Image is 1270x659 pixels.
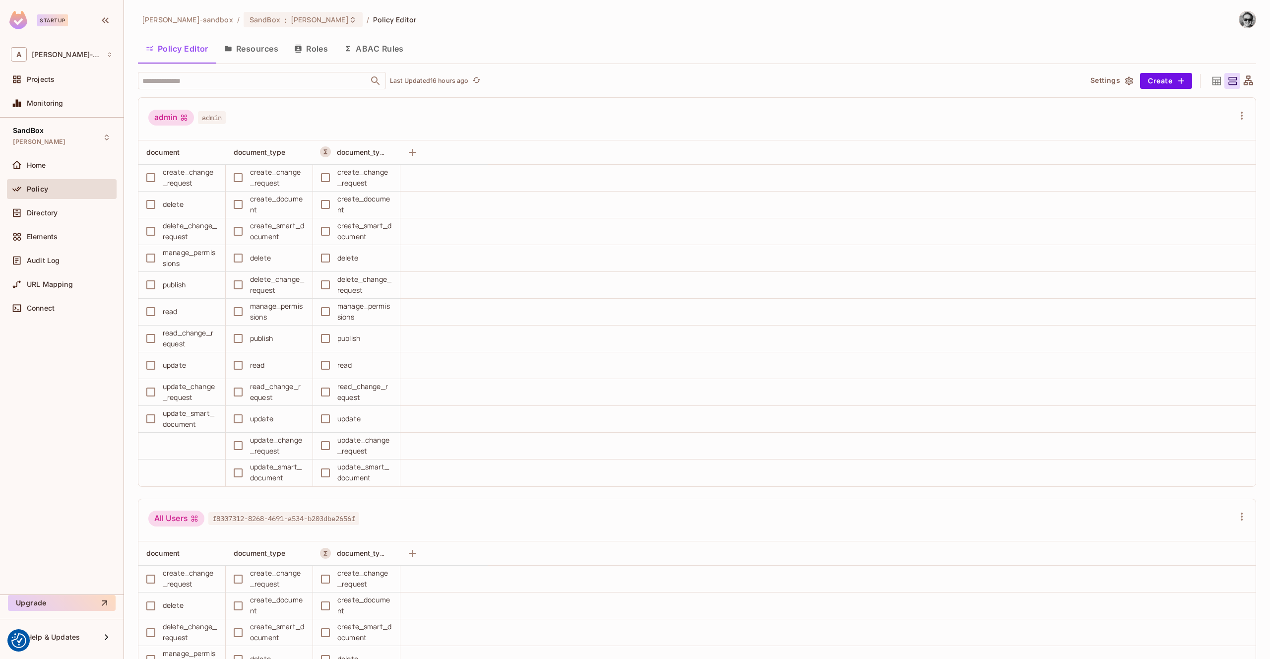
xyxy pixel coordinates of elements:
div: create_document [337,594,392,616]
div: update_smart_document [337,461,392,483]
button: Open [369,74,382,88]
div: create_smart_document [250,621,305,643]
div: delete_change_request [250,274,305,296]
div: read_change_request [163,328,217,349]
div: manage_permissions [250,301,305,323]
div: update [163,360,186,371]
span: : [284,16,287,24]
button: Policy Editor [138,36,216,61]
span: URL Mapping [27,280,73,288]
div: create_change_request [163,568,217,590]
button: A Resource Set is a dynamically conditioned resource, defined by real-time criteria. [320,548,331,559]
li: / [237,15,240,24]
div: read [163,306,178,317]
button: Resources [216,36,286,61]
div: create_change_request [250,167,305,189]
div: read_change_request [250,381,305,403]
div: update_change_request [337,435,392,457]
span: document [146,549,180,557]
button: Settings [1086,73,1136,89]
img: James Duncan [1239,11,1256,28]
span: document_type with id 84c5953b-8803-4263-9960-20556d9228ec [337,548,570,558]
span: document [146,148,180,156]
span: SandBox [250,15,280,24]
div: delete [250,253,271,264]
button: Consent Preferences [11,633,26,648]
span: Policy Editor [373,15,417,24]
div: create_document [250,194,305,215]
span: Help & Updates [27,633,80,641]
span: refresh [472,76,481,86]
li: / [367,15,369,24]
span: Policy [27,185,48,193]
div: create_smart_document [250,220,305,242]
div: Startup [37,14,68,26]
span: [PERSON_NAME] [291,15,349,24]
div: delete_change_request [337,274,392,296]
p: Last Updated 16 hours ago [390,77,469,85]
button: Create [1140,73,1192,89]
span: document_type [234,148,285,156]
div: create_document [337,194,392,215]
div: update_smart_document [163,408,217,430]
div: publish [163,279,186,290]
span: SandBox [13,127,44,134]
div: update [250,413,273,424]
div: create_document [250,594,305,616]
span: Elements [27,233,58,241]
span: document_type with id 84c5953b-8803-4263-9960-20556d9228ec [337,147,570,157]
div: update [337,413,361,424]
span: document_type [234,549,285,557]
div: read [337,360,352,371]
span: admin [198,111,226,124]
span: f8307312-8268-4691-a534-b203dbe2656f [208,512,359,525]
div: read [250,360,265,371]
span: Workspace: alex-trustflight-sandbox [32,51,102,59]
div: create_smart_document [337,220,392,242]
span: Projects [27,75,55,83]
div: create_change_request [337,568,392,590]
div: update_smart_document [250,461,305,483]
span: Home [27,161,46,169]
div: delete_change_request [163,621,217,643]
span: the active workspace [142,15,233,24]
div: publish [337,333,360,344]
span: A [11,47,27,62]
span: [PERSON_NAME] [13,138,65,146]
div: delete [163,199,184,210]
div: delete [163,600,184,611]
img: Revisit consent button [11,633,26,648]
div: delete [337,253,358,264]
button: Upgrade [8,595,116,611]
div: update_change_request [163,381,217,403]
span: Audit Log [27,257,60,264]
div: admin [148,110,194,126]
div: create_smart_document [337,621,392,643]
div: update_change_request [250,435,305,457]
div: create_change_request [337,167,392,189]
button: ABAC Rules [336,36,412,61]
div: create_change_request [163,167,217,189]
span: Click to refresh data [469,75,483,87]
span: Monitoring [27,99,63,107]
img: SReyMgAAAABJRU5ErkJggg== [9,11,27,29]
button: A Resource Set is a dynamically conditioned resource, defined by real-time criteria. [320,146,331,157]
div: manage_permissions [337,301,392,323]
div: read_change_request [337,381,392,403]
button: Roles [286,36,336,61]
span: Connect [27,304,55,312]
div: delete_change_request [163,220,217,242]
div: All Users [148,511,204,527]
div: publish [250,333,273,344]
div: manage_permissions [163,247,217,269]
span: Directory [27,209,58,217]
button: refresh [471,75,483,87]
div: create_change_request [250,568,305,590]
